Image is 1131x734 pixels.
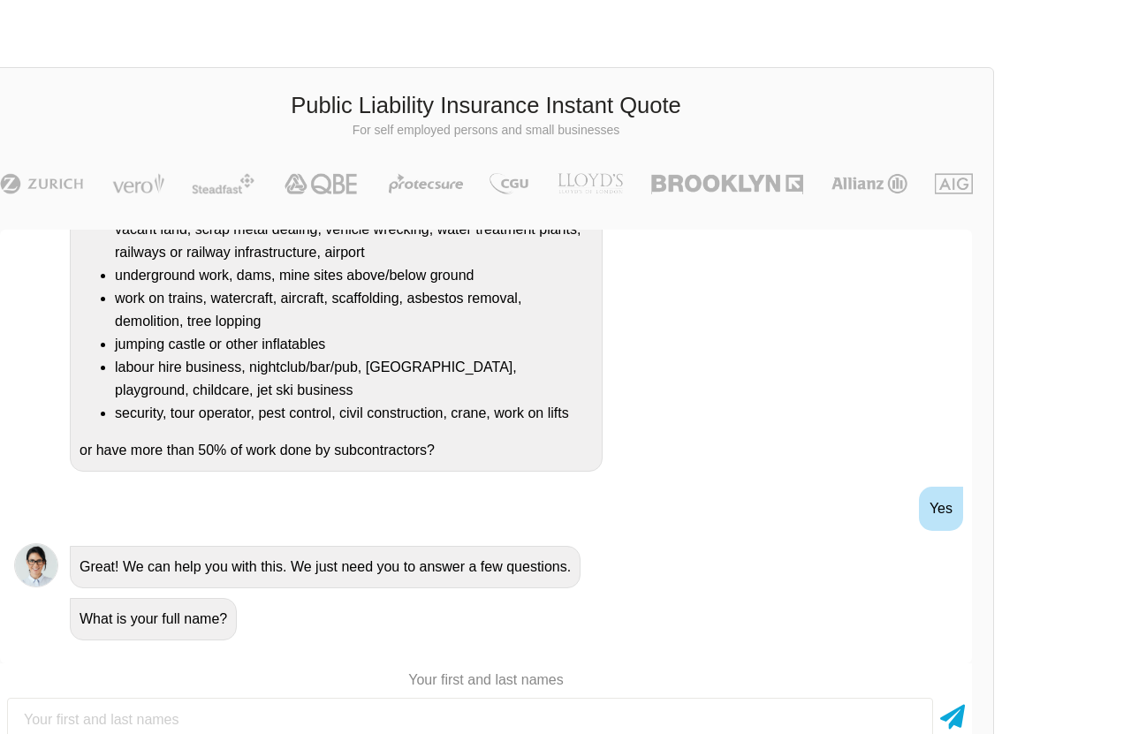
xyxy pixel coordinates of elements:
[482,173,535,194] img: CGU | Public Liability Insurance
[644,173,809,194] img: Brooklyn | Public Liability Insurance
[274,173,369,194] img: QBE | Public Liability Insurance
[185,173,262,194] img: Steadfast | Public Liability Insurance
[115,402,593,425] li: security, tour operator, pest control, civil construction, crane, work on lifts
[382,173,471,194] img: Protecsure | Public Liability Insurance
[70,117,603,472] div: Do you undertake any work on or operate a business that is/has a: or have more than 50% of work d...
[70,598,237,640] div: What is your full name?
[548,173,633,194] img: LLOYD's | Public Liability Insurance
[70,546,581,588] div: Great! We can help you with this. We just need you to answer a few questions.
[115,356,593,402] li: labour hire business, nightclub/bar/pub, [GEOGRAPHIC_DATA], playground, childcare, jet ski business
[14,543,58,587] img: Chatbot | PLI
[115,287,593,333] li: work on trains, watercraft, aircraft, scaffolding, asbestos removal, demolition, tree lopping
[823,173,916,194] img: Allianz | Public Liability Insurance
[115,264,593,287] li: underground work, dams, mine sites above/below ground
[115,195,593,264] li: offshore platforms/oil rigs, utilities, oil, or gas pipelines, power station, silo's, vacant land...
[104,173,172,194] img: Vero | Public Liability Insurance
[919,487,963,531] div: Yes
[928,173,980,194] img: AIG | Public Liability Insurance
[115,333,593,356] li: jumping castle or other inflatables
